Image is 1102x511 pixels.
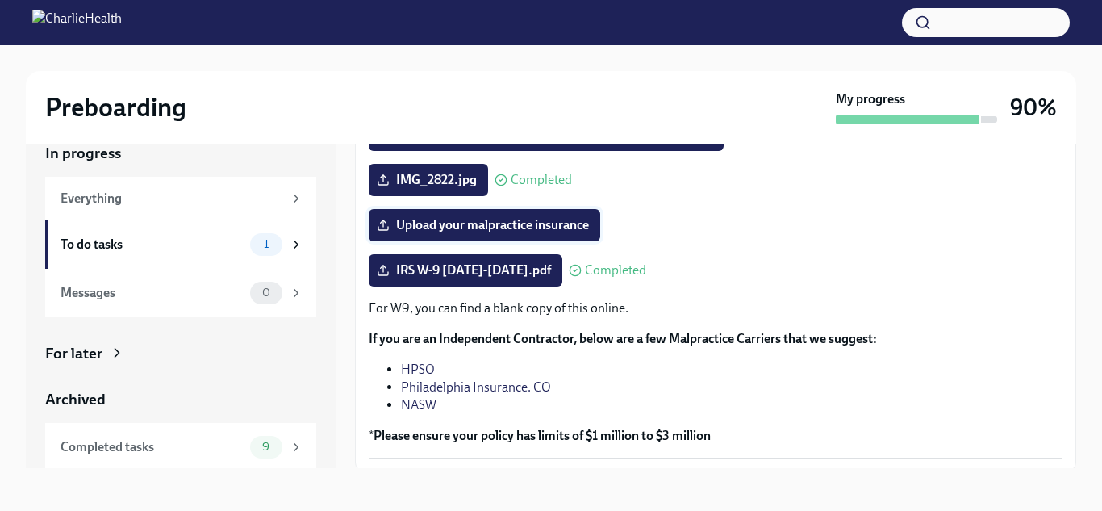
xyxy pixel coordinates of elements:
a: To do tasks1 [45,220,316,269]
a: For later [45,343,316,364]
span: Completed [585,264,646,277]
label: IMG_2822.jpg [369,164,488,196]
div: Everything [61,190,282,207]
div: Messages [61,284,244,302]
span: IMG_2822.jpg [380,172,477,188]
span: IRS W-9 [DATE]-[DATE].pdf [380,262,551,279]
label: Upload your malpractice insurance [369,209,600,241]
h2: Preboarding [45,91,186,124]
a: Messages0 [45,269,316,317]
a: HPSO [401,362,435,377]
a: In progress [45,143,316,164]
div: To do tasks [61,236,244,253]
a: Archived [45,389,316,410]
span: 0 [253,287,280,299]
span: Completed [511,174,572,186]
img: CharlieHealth [32,10,122,36]
a: Everything [45,177,316,220]
div: Completed tasks [61,438,244,456]
a: NASW [401,397,436,413]
p: For W9, you can find a blank copy of this online. [369,299,1062,317]
strong: My progress [836,90,905,108]
div: For later [45,343,102,364]
span: 9 [253,441,279,453]
span: Upload your malpractice insurance [380,217,589,233]
strong: If you are an Independent Contractor, below are a few Malpractice Carriers that we suggest: [369,331,877,346]
a: Philadelphia Insurance. CO [401,379,551,395]
label: IRS W-9 [DATE]-[DATE].pdf [369,254,562,287]
span: 1 [254,238,278,250]
strong: Please ensure your policy has limits of $1 million to $3 million [374,428,711,443]
h3: 90% [1010,93,1057,122]
a: Completed tasks9 [45,423,316,471]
